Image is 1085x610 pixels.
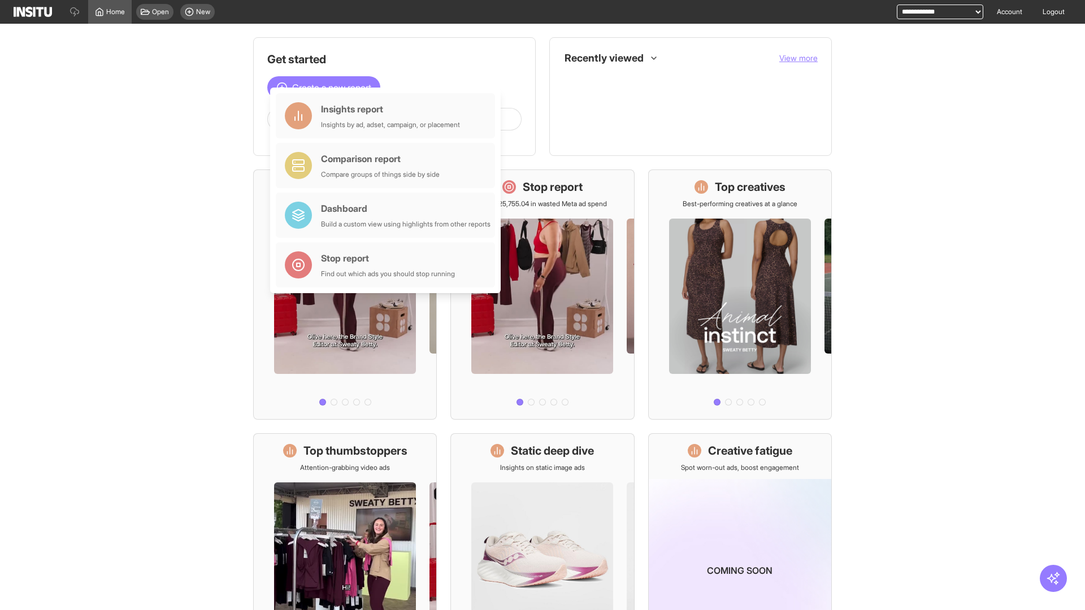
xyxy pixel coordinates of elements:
p: Save £25,755.04 in wasted Meta ad spend [478,199,607,208]
p: Insights on static image ads [500,463,585,472]
span: New [196,7,210,16]
div: Stop report [321,251,455,265]
h1: Static deep dive [511,443,594,459]
div: Find out which ads you should stop running [321,269,455,278]
h1: Top creatives [715,179,785,195]
div: Compare groups of things side by side [321,170,440,179]
div: Insights report [321,102,460,116]
img: Logo [14,7,52,17]
h1: Get started [267,51,522,67]
div: Dashboard [321,202,491,215]
p: Best-performing creatives at a glance [683,199,797,208]
button: Create a new report [267,76,380,99]
h1: Stop report [523,179,583,195]
h1: Top thumbstoppers [303,443,407,459]
a: Top creativesBest-performing creatives at a glance [648,169,832,420]
div: Insights by ad, adset, campaign, or placement [321,120,460,129]
span: Home [106,7,125,16]
span: View more [779,53,818,63]
div: Comparison report [321,152,440,165]
span: Create a new report [292,81,371,94]
div: Build a custom view using highlights from other reports [321,220,491,229]
p: Attention-grabbing video ads [300,463,390,472]
button: View more [779,53,818,64]
a: What's live nowSee all active ads instantly [253,169,437,420]
a: Stop reportSave £25,755.04 in wasted Meta ad spend [450,169,634,420]
span: Open [152,7,169,16]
